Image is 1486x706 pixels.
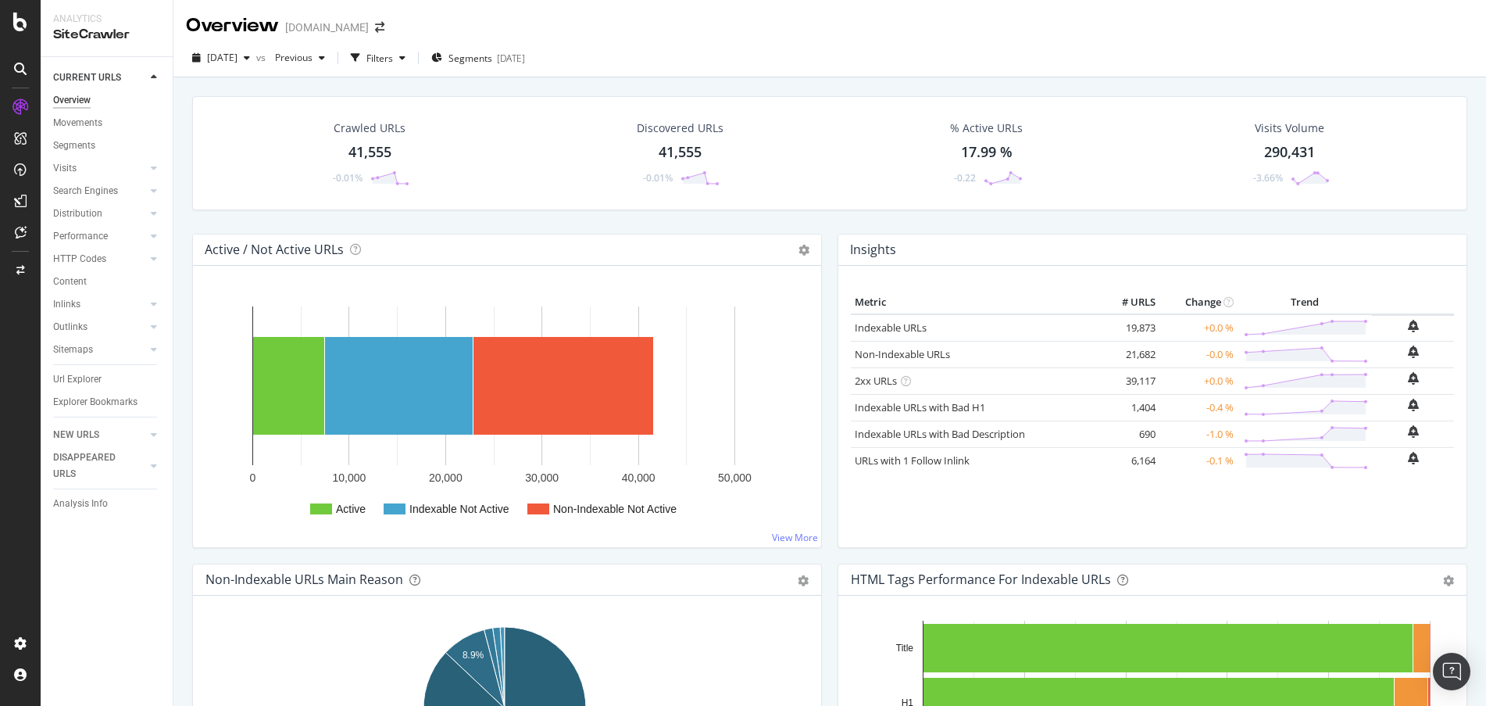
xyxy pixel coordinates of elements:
div: NEW URLS [53,427,99,443]
div: [DOMAIN_NAME] [285,20,369,35]
th: # URLS [1097,291,1159,314]
div: bell-plus [1408,452,1419,464]
text: Title [896,643,914,654]
div: Inlinks [53,296,80,313]
span: Segments [448,52,492,65]
a: Url Explorer [53,371,162,388]
a: HTTP Codes [53,251,146,267]
svg: A chart. [205,291,809,535]
th: Change [1159,291,1238,314]
td: +0.0 % [1159,314,1238,342]
a: Sitemaps [53,342,146,358]
div: bell-plus [1408,399,1419,411]
div: Movements [53,115,102,131]
div: HTML Tags Performance for Indexable URLs [851,572,1111,587]
a: Indexable URLs with Bad H1 [855,400,985,414]
div: Overview [186,13,279,39]
div: gear [1443,575,1454,586]
div: Search Engines [53,183,118,199]
div: -0.01% [333,171,363,185]
div: bell-plus [1408,320,1419,332]
div: Visits [53,160,77,177]
td: -0.1 % [1159,447,1238,474]
div: Filters [366,52,393,65]
div: Analytics [53,13,160,26]
div: 17.99 % [961,142,1013,163]
div: bell-plus [1408,372,1419,385]
td: -1.0 % [1159,421,1238,447]
td: -0.4 % [1159,394,1238,421]
h4: Insights [850,239,896,260]
text: 30,000 [525,471,559,484]
div: Non-Indexable URLs Main Reason [205,572,403,587]
button: Previous [269,45,331,70]
td: 1,404 [1097,394,1159,421]
td: 690 [1097,421,1159,447]
div: Visits Volume [1255,120,1324,136]
div: Distribution [53,206,102,222]
div: HTTP Codes [53,251,106,267]
a: URLs with 1 Follow Inlink [855,453,970,468]
div: Crawled URLs [334,120,405,136]
text: Indexable Not Active [409,503,509,515]
div: SiteCrawler [53,26,160,44]
a: Overview [53,92,162,109]
div: 290,431 [1264,142,1315,163]
div: Content [53,274,87,290]
text: 10,000 [332,471,366,484]
a: Indexable URLs [855,321,927,335]
text: 40,000 [622,471,655,484]
div: -0.01% [643,171,673,185]
div: Overview [53,92,91,109]
a: Performance [53,228,146,245]
div: Analysis Info [53,496,108,512]
a: Indexable URLs with Bad Description [855,427,1025,441]
a: View More [772,531,818,544]
div: -3.66% [1253,171,1283,185]
a: CURRENT URLS [53,70,146,86]
div: -0.22 [954,171,976,185]
td: 39,117 [1097,367,1159,394]
td: 19,873 [1097,314,1159,342]
a: Content [53,274,162,290]
a: Visits [53,160,146,177]
div: Performance [53,228,108,245]
th: Metric [851,291,1097,314]
text: Active [336,503,366,515]
button: Filters [345,45,412,70]
button: [DATE] [186,45,256,70]
div: 41,555 [348,142,391,163]
text: 20,000 [429,471,463,484]
i: Options [798,245,809,256]
div: 41,555 [659,142,702,163]
a: Explorer Bookmarks [53,394,162,410]
a: Search Engines [53,183,146,199]
a: Analysis Info [53,496,162,512]
div: CURRENT URLS [53,70,121,86]
span: 2025 Aug. 25th [207,51,238,64]
div: Segments [53,138,95,154]
span: Previous [269,51,313,64]
span: vs [256,51,269,64]
a: Non-Indexable URLs [855,347,950,361]
td: +0.0 % [1159,367,1238,394]
td: 6,164 [1097,447,1159,474]
a: Outlinks [53,319,146,335]
button: Segments[DATE] [425,45,531,70]
h4: Active / Not Active URLs [205,239,344,260]
div: Discovered URLs [637,120,723,136]
div: bell-plus [1408,425,1419,438]
a: 2xx URLs [855,374,897,388]
div: gear [798,575,809,586]
text: 0 [250,471,256,484]
a: Movements [53,115,162,131]
th: Trend [1238,291,1372,314]
div: DISAPPEARED URLS [53,450,132,482]
a: Inlinks [53,296,146,313]
div: Open Intercom Messenger [1433,653,1470,690]
td: 21,682 [1097,341,1159,367]
div: % Active URLs [950,120,1023,136]
div: Url Explorer [53,371,102,388]
td: -0.0 % [1159,341,1238,367]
